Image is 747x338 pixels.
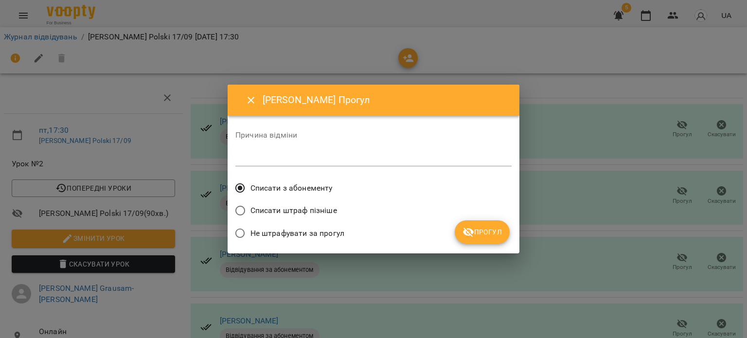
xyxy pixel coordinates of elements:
span: Прогул [462,226,502,238]
h6: [PERSON_NAME] Прогул [263,92,508,107]
button: Прогул [455,220,510,244]
span: Не штрафувати за прогул [250,228,344,239]
button: Close [239,89,263,112]
span: Списати з абонементу [250,182,333,194]
label: Причина відміни [235,131,512,139]
span: Списати штраф пізніше [250,205,337,216]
